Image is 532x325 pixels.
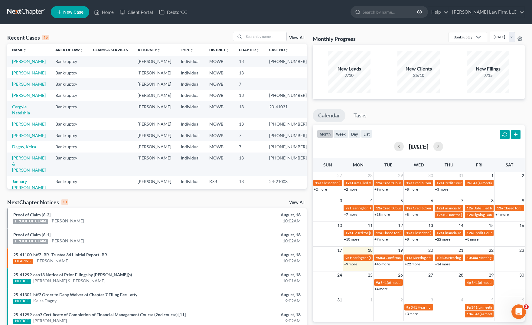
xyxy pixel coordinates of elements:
[234,56,264,67] td: 13
[323,162,332,167] span: Sun
[234,101,264,118] td: 13
[376,280,380,285] span: 9a
[467,72,509,78] div: 7/15
[345,206,349,210] span: 9a
[467,231,473,235] span: 12a
[204,78,234,90] td: MOWB
[344,187,357,192] a: +2 more
[405,262,420,266] a: +22 more
[436,181,442,185] span: 12a
[467,305,471,310] span: 9a
[264,90,312,101] td: [PHONE_NUMBER]
[256,48,259,52] i: unfold_more
[467,212,473,217] span: 12a
[374,237,388,241] a: +7 more
[400,197,403,204] span: 5
[406,181,412,185] span: 12a
[234,118,264,130] td: 13
[380,280,439,285] span: 341(a) meeting for [PERSON_NAME]
[519,271,525,279] span: 30
[133,56,176,67] td: [PERSON_NAME]
[264,56,312,67] td: [PHONE_NUMBER]
[315,181,321,185] span: 12a
[519,247,525,254] span: 23
[405,212,418,217] a: +8 more
[428,7,449,18] a: Help
[264,153,312,176] td: [PHONE_NUMBER]
[181,48,194,52] a: Typeunfold_more
[458,172,464,179] span: 31
[411,305,497,310] span: 341 Hearing for [PERSON_NAME] & [PERSON_NAME]
[414,162,424,167] span: Wed
[133,141,176,152] td: [PERSON_NAME]
[234,153,264,176] td: 13
[454,34,472,40] div: Bankruptcy
[337,172,343,179] span: 27
[519,222,525,229] span: 16
[13,239,48,244] div: PROOF OF CLAIM
[13,232,51,237] a: Proof of Claim [6-1]
[428,172,434,179] span: 30
[337,271,343,279] span: 24
[367,271,373,279] span: 25
[51,118,88,130] td: Bankruptcy
[234,90,264,101] td: 13
[406,255,412,260] span: 11a
[386,255,454,260] span: Confirmation hearing for [PERSON_NAME]
[13,319,31,324] div: NOTICE
[443,231,514,235] span: Financial Management for [PERSON_NAME]
[209,278,300,284] div: 10:01AM
[12,81,46,87] a: [PERSON_NAME]
[436,212,442,217] span: 12a
[204,176,234,193] td: KSB
[491,172,494,179] span: 1
[12,179,46,190] a: January, [PERSON_NAME]
[13,272,132,277] a: 25-41299-can13 Notice of Prior Filings by [PERSON_NAME](s)
[209,218,300,224] div: 10:02AM
[476,162,482,167] span: Fri
[234,141,264,152] td: 7
[51,67,88,78] td: Bankruptcy
[133,67,176,78] td: [PERSON_NAME]
[12,144,36,149] a: Dagny, Keira
[204,90,234,101] td: MOWB
[209,318,300,324] div: 9:02AM
[13,259,33,264] div: HEARING
[328,65,370,72] div: New Leads
[176,56,204,67] td: Individual
[133,101,176,118] td: [PERSON_NAME]
[435,262,450,266] a: +14 more
[405,187,418,192] a: +8 more
[264,101,312,118] td: 20-41031
[376,206,382,210] span: 12a
[376,255,385,260] span: 9:30a
[209,312,300,318] div: August, 18
[400,296,403,304] span: 2
[344,262,357,266] a: +9 more
[51,78,88,90] td: Bankruptcy
[367,247,373,254] span: 18
[367,172,373,179] span: 28
[226,48,229,52] i: unfold_more
[488,247,494,254] span: 22
[467,312,473,316] span: 10a
[51,218,84,224] a: [PERSON_NAME]
[51,238,84,244] a: [PERSON_NAME]
[204,130,234,141] td: MOWB
[367,222,373,229] span: 11
[350,206,397,210] span: Hearing for [PERSON_NAME]
[234,78,264,90] td: 7
[383,231,428,235] span: Closed for [PERSON_NAME]
[374,212,390,217] a: +18 more
[337,296,343,304] span: 31
[51,141,88,152] td: Bankruptcy
[521,172,525,179] span: 2
[13,299,31,304] div: NOTICE
[51,130,88,141] td: Bankruptcy
[209,258,300,264] div: 10:02AM
[488,271,494,279] span: 29
[467,65,509,72] div: New Filings
[12,70,46,75] a: [PERSON_NAME]
[458,271,464,279] span: 28
[264,118,312,130] td: [PHONE_NUMBER]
